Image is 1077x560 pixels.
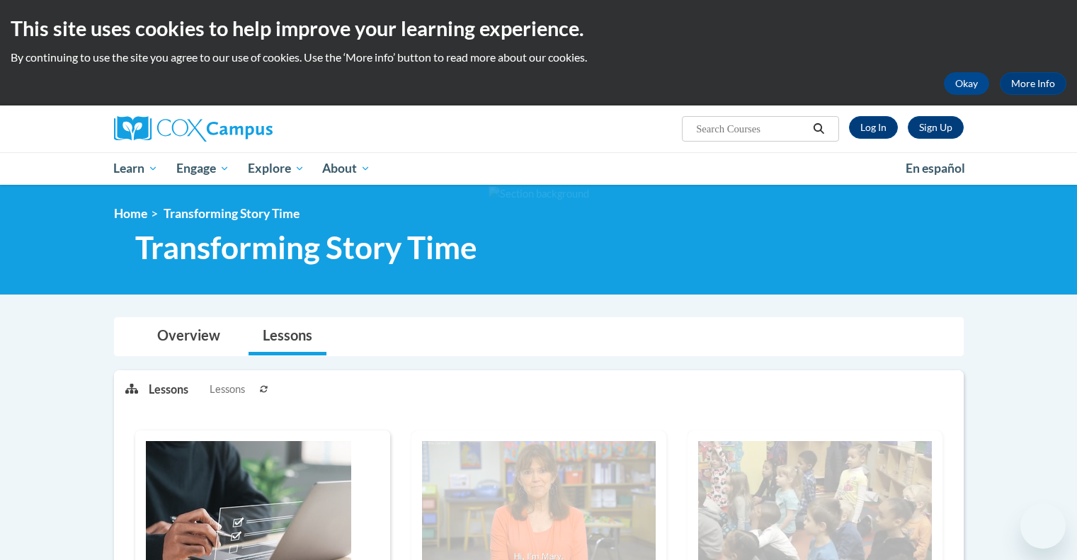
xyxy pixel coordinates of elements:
[489,186,589,202] img: Section background
[114,116,273,142] img: Cox Campus
[906,161,965,176] span: En español
[1000,72,1066,95] a: More Info
[695,120,808,137] input: Search Courses
[248,160,304,177] span: Explore
[239,152,314,185] a: Explore
[105,152,168,185] a: Learn
[210,382,245,397] span: Lessons
[1020,503,1066,549] iframe: Button to launch messaging window
[113,160,158,177] span: Learn
[11,14,1066,42] h2: This site uses cookies to help improve your learning experience.
[176,160,229,177] span: Engage
[135,229,477,266] span: Transforming Story Time
[808,120,829,137] button: Search
[143,318,234,355] a: Overview
[11,50,1066,65] p: By continuing to use the site you agree to our use of cookies. Use the ‘More info’ button to read...
[93,152,985,185] div: Main menu
[322,160,370,177] span: About
[114,206,147,221] a: Home
[114,116,383,142] a: Cox Campus
[944,72,989,95] button: Okay
[249,318,326,355] a: Lessons
[164,206,300,221] span: Transforming Story Time
[896,154,974,183] a: En español
[149,382,188,397] p: Lessons
[849,116,898,139] a: Log In
[908,116,964,139] a: Register
[313,152,380,185] a: About
[167,152,239,185] a: Engage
